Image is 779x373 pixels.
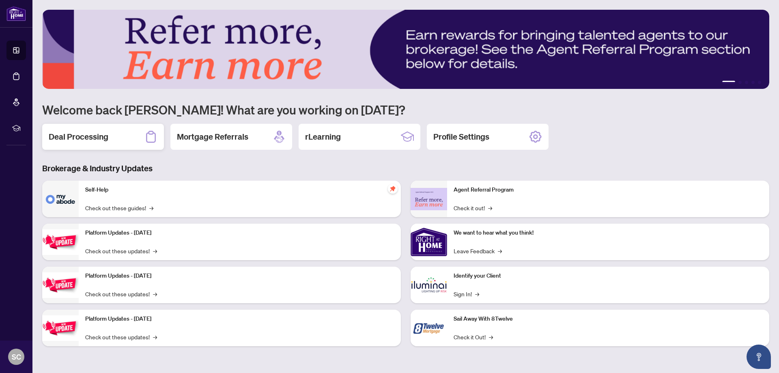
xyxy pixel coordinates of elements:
button: 1 [722,81,735,84]
a: Check it Out!→ [454,332,493,341]
img: Sail Away With 8Twelve [411,310,447,346]
img: Agent Referral Program [411,188,447,210]
img: We want to hear what you think! [411,224,447,260]
span: → [153,246,157,255]
span: → [489,332,493,341]
button: Open asap [747,345,771,369]
p: Platform Updates - [DATE] [85,272,394,280]
h3: Brokerage & Industry Updates [42,163,769,174]
a: Check out these updates!→ [85,289,157,298]
button: 3 [745,81,748,84]
span: → [498,246,502,255]
a: Check out these guides!→ [85,203,153,212]
button: 2 [738,81,742,84]
p: Platform Updates - [DATE] [85,315,394,323]
span: → [153,332,157,341]
img: Platform Updates - July 21, 2025 [42,229,79,255]
img: logo [6,6,26,21]
p: Identify your Client [454,272,763,280]
h2: Profile Settings [433,131,489,142]
button: 5 [758,81,761,84]
img: Self-Help [42,181,79,217]
span: → [149,203,153,212]
p: Platform Updates - [DATE] [85,229,394,237]
a: Check out these updates!→ [85,332,157,341]
a: Sign In!→ [454,289,479,298]
img: Platform Updates - June 23, 2025 [42,315,79,341]
h2: Mortgage Referrals [177,131,248,142]
p: Sail Away With 8Twelve [454,315,763,323]
img: Slide 0 [42,10,769,89]
img: Identify your Client [411,267,447,303]
p: Self-Help [85,185,394,194]
a: Leave Feedback→ [454,246,502,255]
a: Check out these updates!→ [85,246,157,255]
a: Check it out!→ [454,203,492,212]
span: pushpin [388,184,398,194]
p: Agent Referral Program [454,185,763,194]
span: SC [12,351,21,362]
img: Platform Updates - July 8, 2025 [42,272,79,298]
span: → [153,289,157,298]
h2: rLearning [305,131,341,142]
h1: Welcome back [PERSON_NAME]! What are you working on [DATE]? [42,102,769,117]
p: We want to hear what you think! [454,229,763,237]
span: → [475,289,479,298]
button: 4 [751,81,755,84]
span: → [488,203,492,212]
h2: Deal Processing [49,131,108,142]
